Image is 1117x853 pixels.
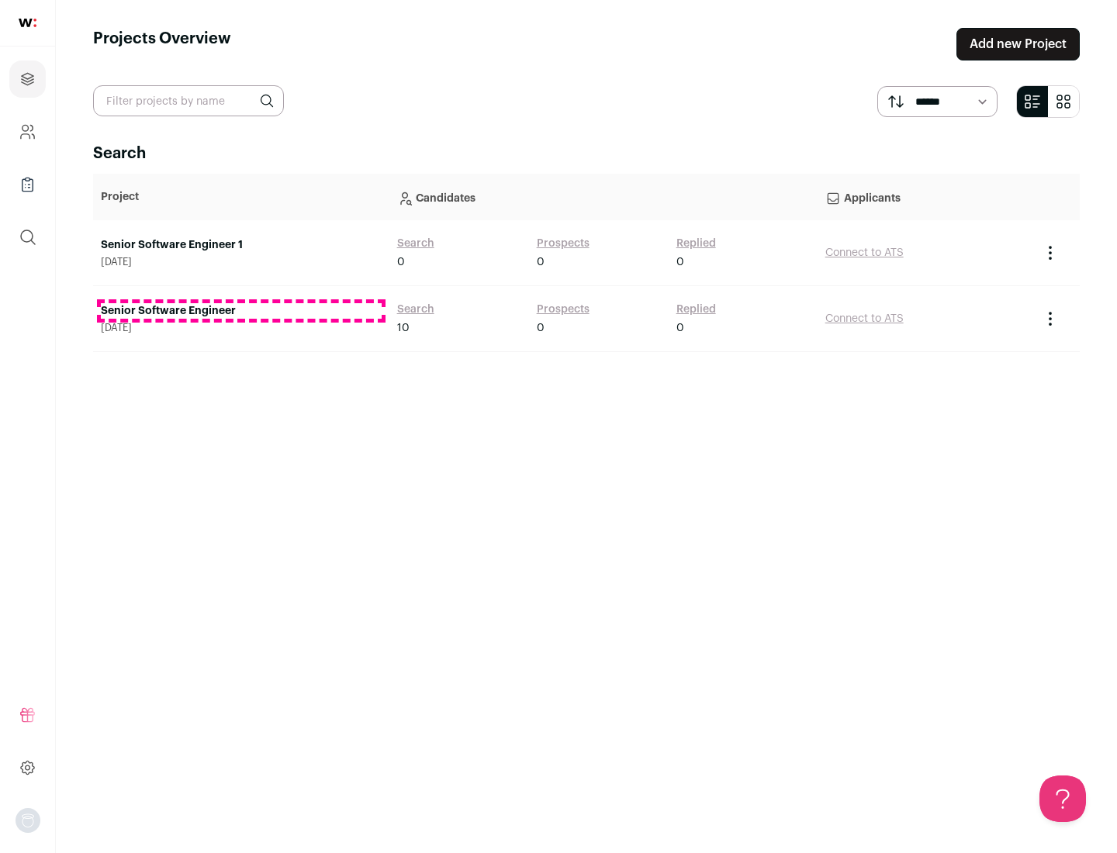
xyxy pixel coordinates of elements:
[397,254,405,270] span: 0
[101,189,382,205] p: Project
[397,302,434,317] a: Search
[101,237,382,253] a: Senior Software Engineer 1
[676,236,716,251] a: Replied
[19,19,36,27] img: wellfound-shorthand-0d5821cbd27db2630d0214b213865d53afaa358527fdda9d0ea32b1df1b89c2c.svg
[537,320,545,336] span: 0
[676,302,716,317] a: Replied
[956,28,1080,60] a: Add new Project
[9,113,46,150] a: Company and ATS Settings
[93,85,284,116] input: Filter projects by name
[9,166,46,203] a: Company Lists
[676,254,684,270] span: 0
[825,313,904,324] a: Connect to ATS
[93,143,1080,164] h2: Search
[16,808,40,833] img: nopic.png
[537,302,590,317] a: Prospects
[101,256,382,268] span: [DATE]
[537,254,545,270] span: 0
[397,320,410,336] span: 10
[1041,243,1060,262] button: Project Actions
[16,808,40,833] button: Open dropdown
[825,247,904,258] a: Connect to ATS
[101,322,382,334] span: [DATE]
[9,60,46,98] a: Projects
[93,28,231,60] h1: Projects Overview
[537,236,590,251] a: Prospects
[1041,309,1060,328] button: Project Actions
[1039,775,1086,822] iframe: Help Scout Beacon - Open
[676,320,684,336] span: 0
[397,181,810,212] p: Candidates
[397,236,434,251] a: Search
[825,181,1025,212] p: Applicants
[101,303,382,319] a: Senior Software Engineer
